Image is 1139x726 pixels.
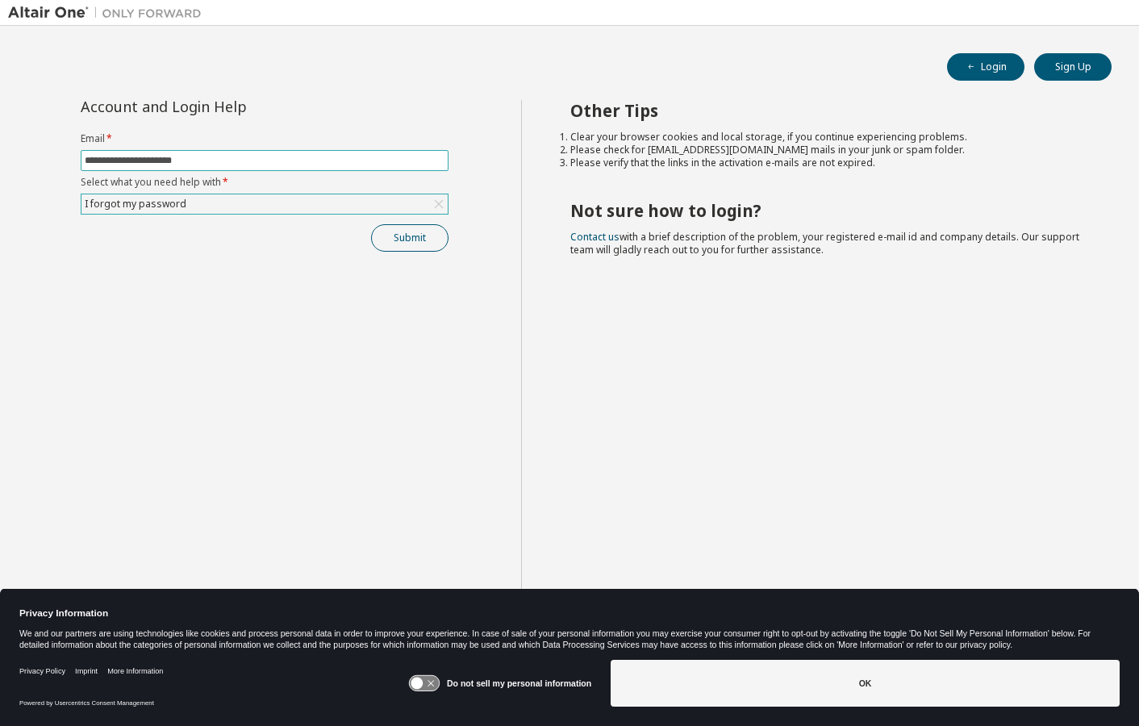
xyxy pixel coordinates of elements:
label: Select what you need help with [81,176,449,189]
button: Submit [371,224,449,252]
li: Please verify that the links in the activation e-mails are not expired. [570,156,1083,169]
h2: Not sure how to login? [570,200,1083,221]
div: I forgot my password [81,194,448,214]
h2: Other Tips [570,100,1083,121]
div: I forgot my password [82,195,189,213]
button: Sign Up [1034,53,1112,81]
li: Please check for [EMAIL_ADDRESS][DOMAIN_NAME] mails in your junk or spam folder. [570,144,1083,156]
label: Email [81,132,449,145]
a: Contact us [570,230,620,244]
li: Clear your browser cookies and local storage, if you continue experiencing problems. [570,131,1083,144]
button: Login [947,53,1024,81]
img: Altair One [8,5,210,21]
div: Account and Login Help [81,100,375,113]
span: with a brief description of the problem, your registered e-mail id and company details. Our suppo... [570,230,1079,257]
